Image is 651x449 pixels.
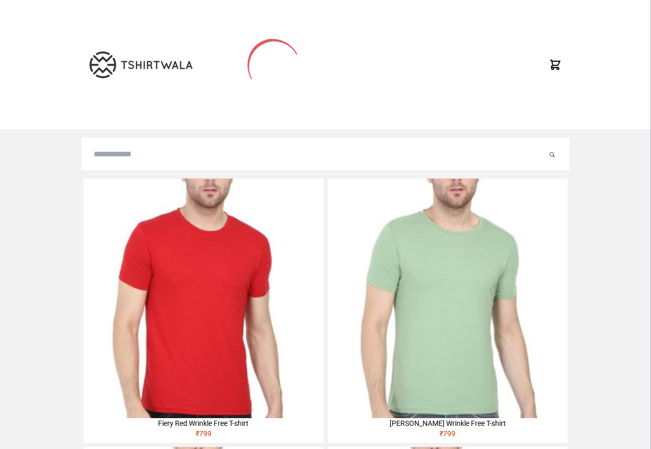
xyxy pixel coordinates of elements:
img: 4M6A2225-320x320.jpg [83,178,323,418]
img: TW-LOGO-400-104.png [90,51,192,78]
img: 4M6A2211-320x320.jpg [328,178,568,418]
div: ₹ 799 [83,428,323,443]
a: Fiery Red Wrinkle Free T-shirt₹799 [83,178,323,443]
div: Fiery Red Wrinkle Free T-shirt [83,418,323,428]
a: [PERSON_NAME] Wrinkle Free T-shirt₹799 [328,178,568,443]
div: [PERSON_NAME] Wrinkle Free T-shirt [328,418,568,428]
button: Submit your search query. [547,148,557,160]
div: ₹ 799 [328,428,568,443]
